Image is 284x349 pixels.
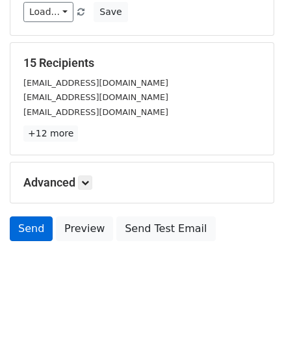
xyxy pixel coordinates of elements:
[23,78,168,88] small: [EMAIL_ADDRESS][DOMAIN_NAME]
[10,216,53,241] a: Send
[23,125,78,142] a: +12 more
[94,2,127,22] button: Save
[23,56,261,70] h5: 15 Recipients
[23,175,261,190] h5: Advanced
[56,216,113,241] a: Preview
[23,2,73,22] a: Load...
[23,92,168,102] small: [EMAIL_ADDRESS][DOMAIN_NAME]
[116,216,215,241] a: Send Test Email
[23,107,168,117] small: [EMAIL_ADDRESS][DOMAIN_NAME]
[219,287,284,349] iframe: Chat Widget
